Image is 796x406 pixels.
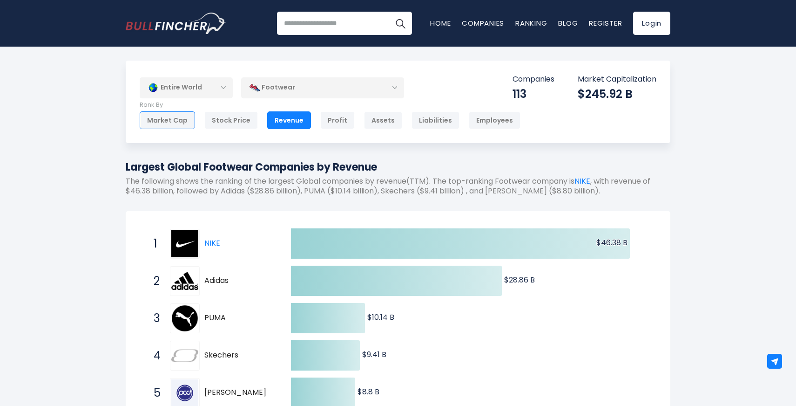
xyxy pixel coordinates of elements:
span: Skechers [204,351,275,360]
img: NIKE [171,230,198,257]
a: Go to homepage [126,13,226,34]
div: 113 [513,87,554,101]
a: NIKE [204,238,220,248]
a: Ranking [515,18,547,28]
div: Revenue [267,111,311,129]
span: 1 [149,236,158,252]
img: Adidas [171,272,198,290]
span: [PERSON_NAME] [204,388,275,398]
div: Market Cap [140,111,195,129]
div: Profit [320,111,355,129]
text: $10.14 B [367,312,394,323]
text: $46.38 B [596,237,627,248]
span: 3 [149,310,158,326]
div: Entire World [140,77,233,98]
a: NIKE [170,229,204,259]
p: Rank By [140,101,520,109]
button: Search [389,12,412,35]
div: Footwear [241,77,404,98]
text: $9.41 B [362,349,386,360]
a: Blog [558,18,578,28]
span: Adidas [204,276,275,286]
a: Register [589,18,622,28]
span: 5 [149,385,158,401]
span: PUMA [204,313,275,323]
span: 4 [149,348,158,364]
h1: Largest Global Footwear Companies by Revenue [126,159,670,175]
div: Stock Price [204,111,258,129]
div: Employees [469,111,520,129]
p: The following shows the ranking of the largest Global companies by revenue(TTM). The top-ranking ... [126,177,670,196]
text: $28.86 B [504,275,535,285]
img: PUMA [171,305,198,332]
p: Companies [513,75,554,84]
text: $8.8 B [358,386,379,397]
img: Bullfincher logo [126,13,226,34]
a: NIKE [574,176,590,186]
a: Login [633,12,670,35]
a: Companies [462,18,504,28]
img: Skechers [171,342,198,369]
div: Assets [364,111,402,129]
a: Home [430,18,451,28]
span: 2 [149,273,158,289]
div: $245.92 B [578,87,656,101]
div: Liabilities [411,111,459,129]
p: Market Capitalization [578,75,656,84]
